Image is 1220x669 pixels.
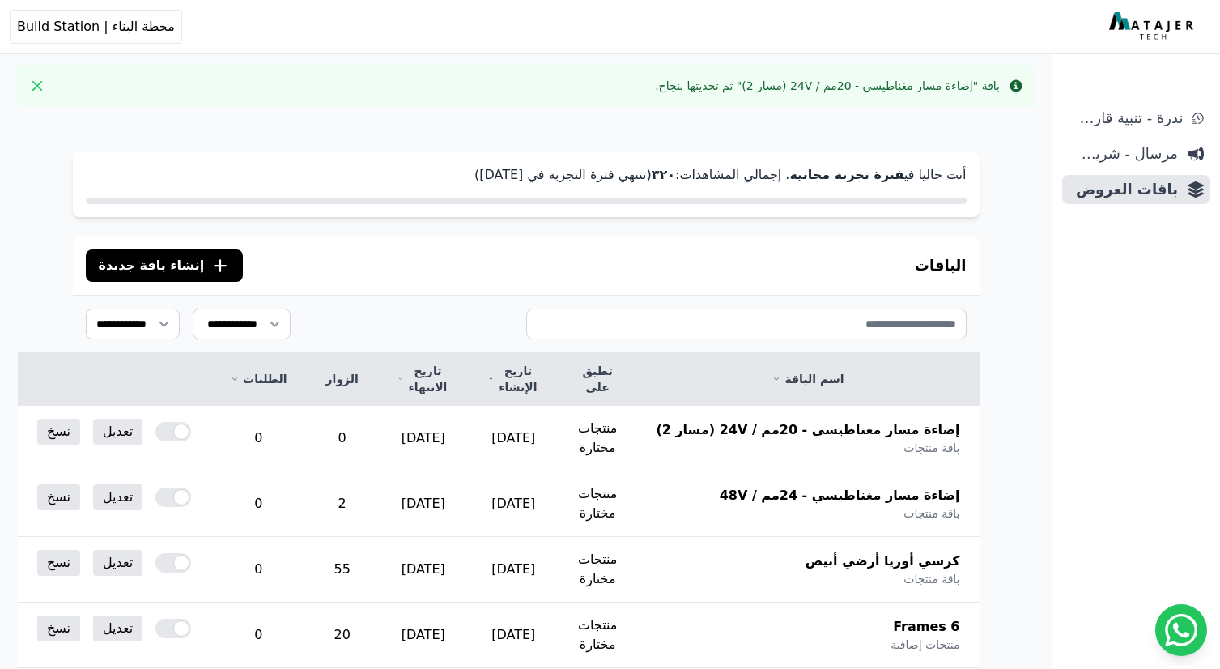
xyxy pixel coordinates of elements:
button: Close [24,73,50,99]
a: نسخ [37,484,80,510]
td: [DATE] [469,537,559,603]
td: منتجات مختارة [559,603,637,668]
span: إضاءة مسار مغناطيسي - 20مم / 24V (مسار 2) [656,420,959,440]
strong: ۳٢۰ [652,167,675,182]
p: أنت حاليا في . إجمالي المشاهدات: (تنتهي فترة التجربة في [DATE]) [86,165,967,185]
td: منتجات مختارة [559,471,637,537]
span: كرسي أوريا أرضي أبيض [806,552,960,571]
td: 0 [210,603,306,668]
button: إنشاء باقة جديدة [86,249,244,282]
a: نسخ [37,550,80,576]
div: باقة "إضاءة مسار مغناطيسي - 20مم / 24V (مسار 2)" تم تحديثها بنجاح. [655,78,1000,94]
a: الطلبات [230,371,287,387]
a: تعديل [93,550,142,576]
td: 0 [307,406,378,471]
span: باقة منتجات [903,505,959,522]
span: مرسال - شريط دعاية [1069,143,1178,165]
span: محطة البناء | Build Station [17,17,175,36]
span: باقة منتجات [903,571,959,587]
td: [DATE] [378,537,469,603]
td: 0 [210,471,306,537]
a: تعديل [93,484,142,510]
img: MatajerTech Logo [1109,12,1197,41]
td: [DATE] [378,406,469,471]
span: ندرة - تنبية قارب علي النفاذ [1069,107,1183,130]
td: 55 [307,537,378,603]
td: منتجات مختارة [559,537,637,603]
td: 0 [210,406,306,471]
a: تعديل [93,616,142,641]
th: الزوار [307,353,378,406]
td: [DATE] [469,406,559,471]
td: [DATE] [378,471,469,537]
span: باقات العروض [1069,178,1178,201]
h3: الباقات [915,254,967,277]
a: تاريخ الانتهاء [397,363,449,395]
a: اسم الباقة [656,371,959,387]
span: إضاءة مسار مغناطيسي - 24مم / 48V [720,486,960,505]
span: منتجات إضافية [891,637,959,653]
td: 2 [307,471,378,537]
strong: فترة تجربة مجانية [789,167,903,182]
td: 0 [210,537,306,603]
td: [DATE] [378,603,469,668]
td: [DATE] [469,603,559,668]
button: محطة البناء | Build Station [10,10,182,44]
td: منتجات مختارة [559,406,637,471]
td: 20 [307,603,378,668]
span: إنشاء باقة جديدة [99,256,205,275]
span: باقة منتجات [903,440,959,456]
a: نسخ [37,616,80,641]
td: [DATE] [469,471,559,537]
th: تطبق على [559,353,637,406]
span: 6 Frames [893,617,959,637]
a: تعديل [93,419,142,445]
a: تاريخ الإنشاء [488,363,539,395]
a: نسخ [37,419,80,445]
